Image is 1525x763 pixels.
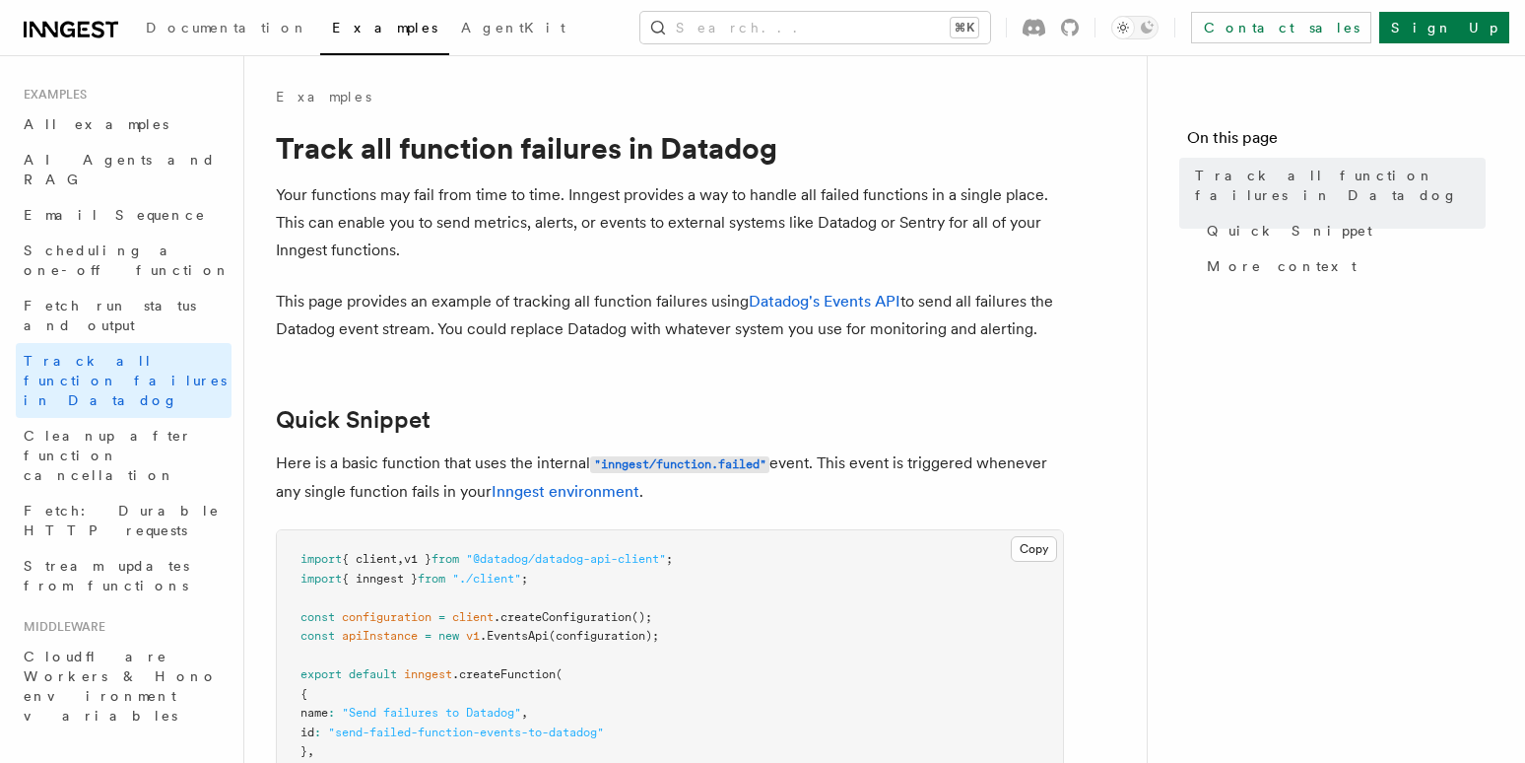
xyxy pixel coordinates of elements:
span: .EventsApi [480,629,549,643]
h1: Track all function failures in Datadog [276,130,1064,166]
span: v1 [466,629,480,643]
span: configuration [342,610,431,624]
a: Cloudflare Workers & Hono environment variables [16,639,232,733]
button: Search...⌘K [640,12,990,43]
span: import [300,552,342,566]
span: Quick Snippet [1207,221,1372,241]
span: apiInstance [342,629,418,643]
kbd: ⌘K [951,18,978,37]
button: Copy [1011,536,1057,562]
span: Middleware [16,619,105,635]
a: AI Agents and RAG [16,142,232,197]
p: This page provides an example of tracking all function failures using to send all failures the Da... [276,288,1064,343]
p: Your functions may fail from time to time. Inngest provides a way to handle all failed functions ... [276,181,1064,264]
span: { [300,687,307,701]
span: , [397,552,404,566]
a: Quick Snippet [276,406,431,434]
a: More context [1199,248,1486,284]
code: "inngest/function.failed" [590,456,769,473]
span: Scheduling a one-off function [24,243,231,278]
span: Stream updates from functions [24,558,189,593]
span: export [300,667,342,681]
span: AI Agents and RAG [24,152,216,187]
a: Track all function failures in Datadog [1187,158,1486,213]
span: Documentation [146,20,308,35]
h4: On this page [1187,126,1486,158]
span: Examples [332,20,437,35]
span: .createConfiguration [494,610,631,624]
span: const [300,610,335,624]
a: "inngest/function.failed" [590,453,769,472]
span: Track all function failures in Datadog [1195,166,1486,205]
span: from [431,552,459,566]
span: : [314,726,321,739]
span: .createFunction [452,667,556,681]
span: id [300,726,314,739]
span: } [300,744,307,758]
span: "@datadog/datadog-api-client" [466,552,666,566]
span: default [349,667,397,681]
a: Examples [276,87,371,106]
span: Examples [16,87,87,103]
button: Toggle dark mode [1111,16,1159,39]
span: { client [342,552,397,566]
span: Fetch run status and output [24,298,196,333]
span: ; [666,552,673,566]
span: , [521,706,528,720]
span: "send-failed-function-events-to-datadog" [328,726,604,739]
span: "./client" [452,572,521,586]
p: Here is a basic function that uses the internal event. This event is triggered whenever any singl... [276,450,1064,506]
a: Examples [320,6,449,55]
span: import [300,572,342,586]
a: Sign Up [1379,12,1509,43]
span: name [300,706,328,720]
span: const [300,629,335,643]
span: More context [1207,256,1357,276]
span: Track all function failures in Datadog [24,353,227,408]
a: Fetch: Durable HTTP requests [16,493,232,548]
span: ; [521,572,528,586]
a: Fetch run status and output [16,288,232,343]
span: "Send failures to Datadog" [342,706,521,720]
a: AgentKit [449,6,577,53]
span: ( [556,667,563,681]
span: inngest [404,667,452,681]
a: Stream updates from functions [16,548,232,603]
span: AgentKit [461,20,565,35]
a: Inngest environment [492,482,639,501]
a: Quick Snippet [1199,213,1486,248]
span: (); [631,610,652,624]
span: v1 } [404,552,431,566]
span: Cleanup after function cancellation [24,428,192,483]
span: client [452,610,494,624]
a: Email Sequence [16,197,232,233]
a: Datadog's Events API [749,292,900,311]
span: Fetch: Durable HTTP requests [24,503,220,538]
span: All examples [24,116,168,132]
span: from [418,572,445,586]
span: (configuration); [549,629,659,643]
span: new [438,629,459,643]
span: Email Sequence [24,207,206,223]
a: Documentation [134,6,320,53]
a: Cleanup after function cancellation [16,418,232,493]
span: Cloudflare Workers & Hono environment variables [24,649,218,724]
a: Contact sales [1191,12,1371,43]
a: Scheduling a one-off function [16,233,232,288]
a: All examples [16,106,232,142]
span: : [328,706,335,720]
span: = [438,610,445,624]
span: { inngest } [342,572,418,586]
span: , [307,744,314,758]
a: Track all function failures in Datadog [16,343,232,418]
span: = [425,629,431,643]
